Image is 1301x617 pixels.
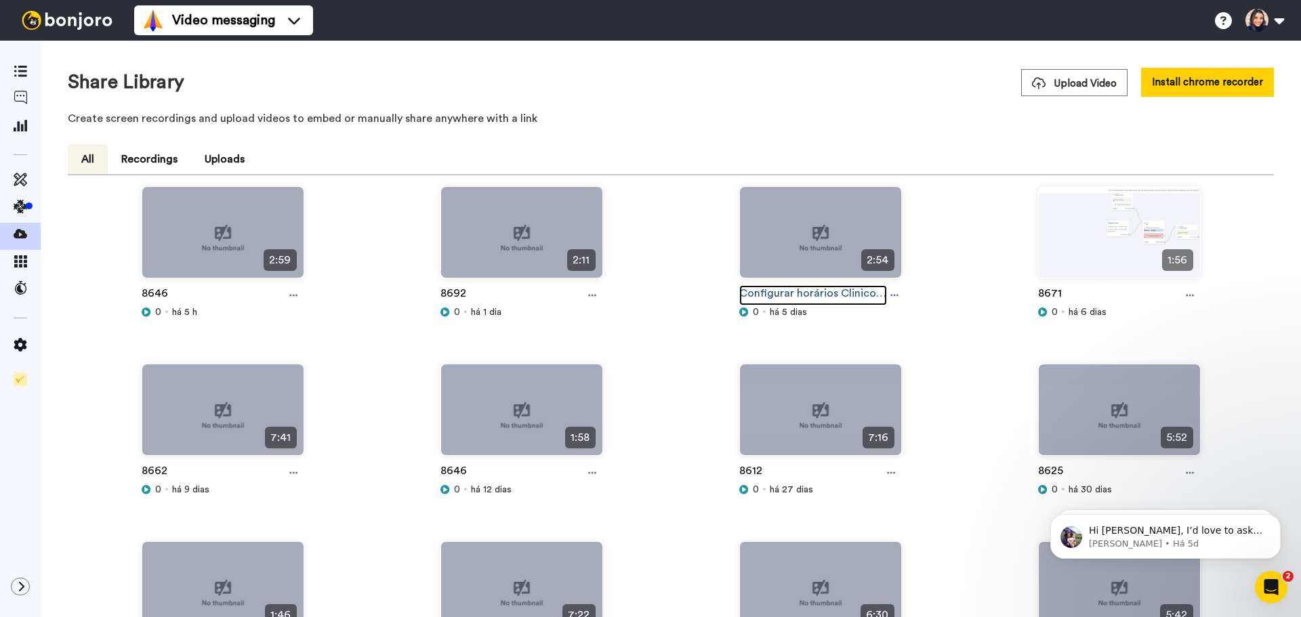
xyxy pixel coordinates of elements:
[454,483,460,496] span: 0
[740,364,901,467] img: no-thumbnail.jpg
[1038,483,1201,496] div: há 30 dias
[739,483,902,496] div: há 27 dias
[142,483,304,496] div: há 9 dias
[142,463,167,483] a: 8662
[155,305,161,319] span: 0
[440,285,466,305] a: 8692
[1039,364,1200,467] img: no-thumbnail.jpg
[68,110,1274,127] p: Create screen recordings and upload videos to embed or manually share anywhere with a link
[1038,305,1201,319] div: há 6 dias
[191,144,258,174] button: Uploads
[441,187,602,289] img: no-thumbnail.jpg
[1032,77,1117,91] span: Upload Video
[1038,463,1063,483] a: 8625
[1255,571,1287,603] iframe: Intercom live chat
[142,187,304,289] img: no-thumbnail.jpg
[108,144,191,174] button: Recordings
[265,427,296,448] span: 7:41
[753,305,759,319] span: 0
[739,285,887,305] a: Configurar horários Clinicorp (api online)
[441,364,602,467] img: no-thumbnail.jpg
[565,427,595,448] span: 1:58
[142,285,168,305] a: 8646
[14,373,27,386] img: Checklist.svg
[440,483,603,496] div: há 12 dias
[1162,249,1193,271] span: 1:56
[863,427,894,448] span: 7:16
[68,144,108,174] button: All
[753,483,759,496] span: 0
[861,249,894,271] span: 2:54
[1283,571,1294,582] span: 2
[68,72,184,93] h1: Share Library
[1039,187,1200,289] img: f77d63e3-03da-4cd6-9ead-eb7ab01b55e0_thumbnail_source_1757594069.jpg
[440,463,467,483] a: 8646
[1030,486,1301,580] iframe: Intercom notifications mensagem
[740,187,901,289] img: no-thumbnail.jpg
[567,249,595,271] span: 2:11
[264,249,296,271] span: 2:59
[440,305,603,319] div: há 1 dia
[142,305,304,319] div: há 5 h
[172,11,275,30] span: Video messaging
[739,463,762,483] a: 8612
[16,11,118,30] img: bj-logo-header-white.svg
[1052,305,1058,319] span: 0
[454,305,460,319] span: 0
[1038,285,1062,305] a: 8671
[1141,68,1274,97] button: Install chrome recorder
[155,483,161,496] span: 0
[1052,483,1058,496] span: 0
[739,305,902,319] div: há 5 dias
[142,9,164,31] img: vm-color.svg
[142,364,304,467] img: no-thumbnail.jpg
[1021,69,1128,96] button: Upload Video
[1161,427,1193,448] span: 5:52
